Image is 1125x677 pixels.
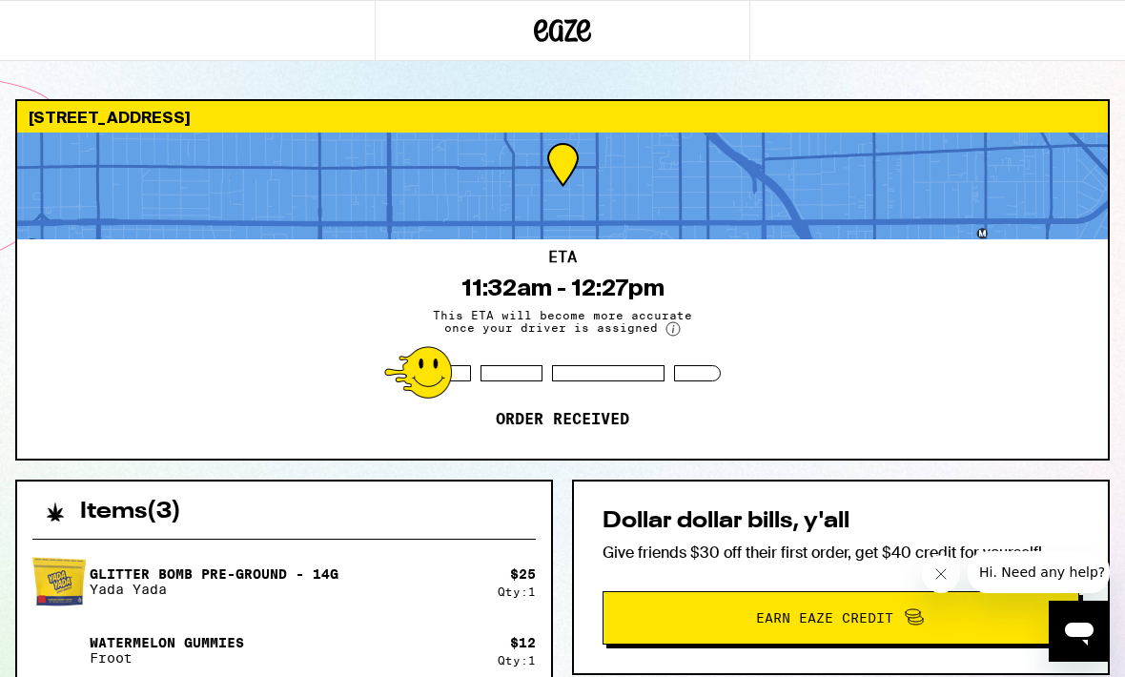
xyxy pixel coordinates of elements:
[498,654,536,667] div: Qty: 1
[32,555,86,608] img: Glitter Bomb Pre-Ground - 14g
[90,650,244,666] p: Froot
[419,309,706,337] span: This ETA will become more accurate once your driver is assigned
[1049,601,1110,662] iframe: Button to launch messaging window
[510,566,536,582] div: $ 25
[32,624,86,677] img: Watermelon Gummies
[603,591,1079,645] button: Earn Eaze Credit
[90,582,338,597] p: Yada Yada
[90,635,244,650] p: Watermelon Gummies
[603,510,1079,533] h2: Dollar dollar bills, y'all
[90,566,338,582] p: Glitter Bomb Pre-Ground - 14g
[510,635,536,650] div: $ 12
[756,611,893,625] span: Earn Eaze Credit
[548,250,577,265] h2: ETA
[461,275,665,301] div: 11:32am - 12:27pm
[603,543,1079,563] p: Give friends $30 off their first order, get $40 credit for yourself!
[17,101,1108,133] div: [STREET_ADDRESS]
[968,551,1110,593] iframe: Message from company
[922,555,960,593] iframe: Close message
[498,585,536,598] div: Qty: 1
[80,501,181,523] h2: Items ( 3 )
[496,410,629,429] p: Order received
